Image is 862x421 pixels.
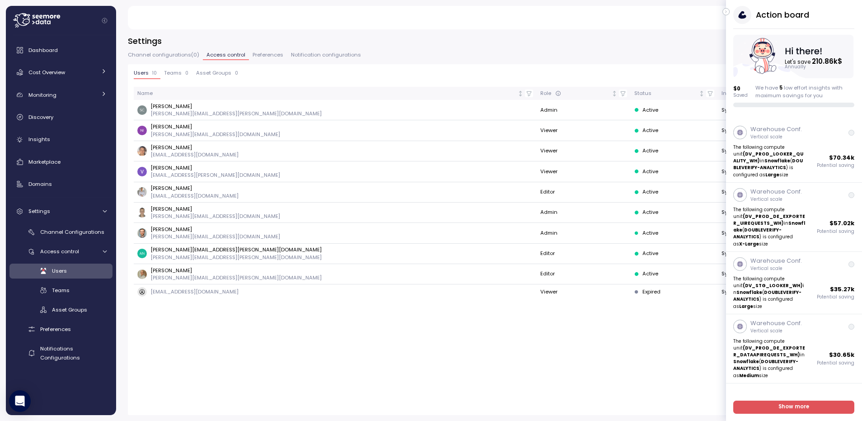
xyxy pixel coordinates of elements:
[642,147,658,155] span: Active
[734,345,806,358] strong: (DV_PROD_DE_EXPORTER_DATAAPIREQUESTS_WH)
[9,225,112,240] a: Channel Configurations
[642,250,658,258] span: Active
[137,105,147,115] img: aa475a409c0d5350e50f2cda6c864df2
[765,158,791,164] strong: Snowflake
[150,103,322,110] p: [PERSON_NAME]
[52,306,87,313] span: Asset Groups
[137,126,147,135] img: aa5bc15c2af7a8687bb201f861f8e68b
[537,244,631,264] td: Editor
[540,90,610,98] div: Role
[734,206,806,247] p: The following compute unit in ( ) is configured as size
[235,70,238,76] p: 0
[137,228,147,238] img: ACg8ocJ9zybASqDvOBQr9pq-ai4p0DUkq_BRgm-A8AyKiFMznVppuIj4=s96-c
[28,114,53,121] span: Discovery
[537,203,631,223] td: Admin
[137,90,516,98] div: Name
[750,134,802,140] p: Vertical scale
[786,64,807,70] text: Annually
[537,161,631,182] td: Viewer
[150,110,322,117] p: [PERSON_NAME][EMAIL_ADDRESS][PERSON_NAME][DOMAIN_NAME]
[740,241,759,247] strong: X-Large
[734,158,803,170] strong: DOUBLEVERIFY-ANALYTICS
[28,69,65,76] span: Cost Overview
[134,87,537,100] th: NameNot sorted
[537,264,631,284] td: Editor
[28,180,52,188] span: Domains
[537,87,631,100] th: RoleNot sorted
[718,244,786,264] td: System
[185,70,188,76] p: 0
[253,52,283,57] span: Preferences
[631,87,718,100] th: StatusNot sorted
[743,283,803,289] strong: (DV_STG_LOOKER_WH)
[734,220,806,233] strong: Snowflake
[291,52,361,57] span: Notification configurations
[137,208,147,217] img: ACg8ocLOne5ZKYXZ-IHo1dQWuN3r_Y3wg9KyJzsOvvSigbp4ocx7pCjw=s96-c
[726,120,862,183] a: Warehouse Conf.Vertical scaleThe following compute unit(DV_PROD_LOOKER_QUALITY_WH)inSnowflake(DOU...
[150,123,280,130] p: [PERSON_NAME]
[137,167,147,176] img: ACg8ocITeqhb57Q-WvxRKXoNcAtSD8r80mJvnQQyNmUjcrbGPEicFQ=s96-c
[150,226,280,233] p: [PERSON_NAME]
[817,294,855,300] p: Potential saving
[734,338,806,379] p: The following compute unit in ( ) is configured as size
[150,164,280,171] p: [PERSON_NAME]
[726,314,862,383] a: Warehouse Conf.Vertical scaleThe following compute unit(DV_PROD_DE_EXPORTER_DATAAPIREQUESTS_WH)in...
[750,388,802,397] p: Warehouse Conf.
[134,71,149,76] span: Users
[28,208,50,215] span: Settings
[734,85,748,92] p: $ 0
[128,52,199,57] span: Channel configurations ( 0 )
[721,90,782,98] div: Invited by
[9,131,112,149] a: Insights
[734,289,802,302] strong: DOUBLEVERIFY-ANALYTICS
[537,284,631,299] td: Viewer
[740,373,759,378] strong: Medium
[52,267,67,274] span: Users
[40,326,71,333] span: Preferences
[150,184,239,192] p: [PERSON_NAME]
[718,203,786,223] td: System
[150,171,280,179] p: [EMAIL_ADDRESS][PERSON_NAME][DOMAIN_NAME]
[726,252,862,314] a: Warehouse Conf.Vertical scaleThe following compute unit(DV_STG_LOOKER_WH)inSnowflake(DOUBLEVERIFY...
[779,84,782,91] span: 5
[150,205,280,213] p: [PERSON_NAME]
[817,360,855,366] p: Potential saving
[830,219,855,228] p: $ 57.02k
[537,120,631,141] td: Viewer
[718,100,786,120] td: System
[642,288,661,296] span: Expired
[9,244,112,259] a: Access control
[9,175,112,193] a: Domains
[9,202,112,220] a: Settings
[537,182,631,203] td: Editor
[150,288,239,295] p: [EMAIL_ADDRESS][DOMAIN_NAME]
[755,84,855,99] div: We have low effort insights with maximum savings for you
[99,17,110,24] button: Collapse navigation
[737,289,763,295] strong: Snowflake
[718,264,786,284] td: System
[150,246,322,253] p: [PERSON_NAME][EMAIL_ADDRESS][PERSON_NAME][DOMAIN_NAME]
[150,144,239,151] p: [PERSON_NAME]
[829,153,855,162] p: $ 70.34k
[750,196,802,203] p: Vertical scale
[750,319,802,328] p: Warehouse Conf.
[40,248,79,255] span: Access control
[9,153,112,171] a: Marketplace
[718,141,786,161] td: System
[128,35,850,47] h3: Settings
[137,249,147,258] img: 561d756679a04cc7760ac6b7703845ab
[150,151,239,158] p: [EMAIL_ADDRESS][DOMAIN_NAME]
[734,213,806,226] strong: (DV_PROD_DE_EXPORTER_UIREQUESTS_WH)
[642,168,658,176] span: Active
[829,350,855,360] p: $ 30.65k
[750,265,802,272] p: Vertical scale
[150,213,280,220] p: [PERSON_NAME][EMAIL_ADDRESS][DOMAIN_NAME]
[164,71,182,76] span: Teams
[40,345,80,361] span: Notifications Configurations
[642,229,658,237] span: Active
[642,106,658,114] span: Active
[718,182,786,203] td: System
[750,328,802,334] p: Vertical scale
[150,131,280,138] p: [PERSON_NAME][EMAIL_ADDRESS][DOMAIN_NAME]
[52,287,70,294] span: Teams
